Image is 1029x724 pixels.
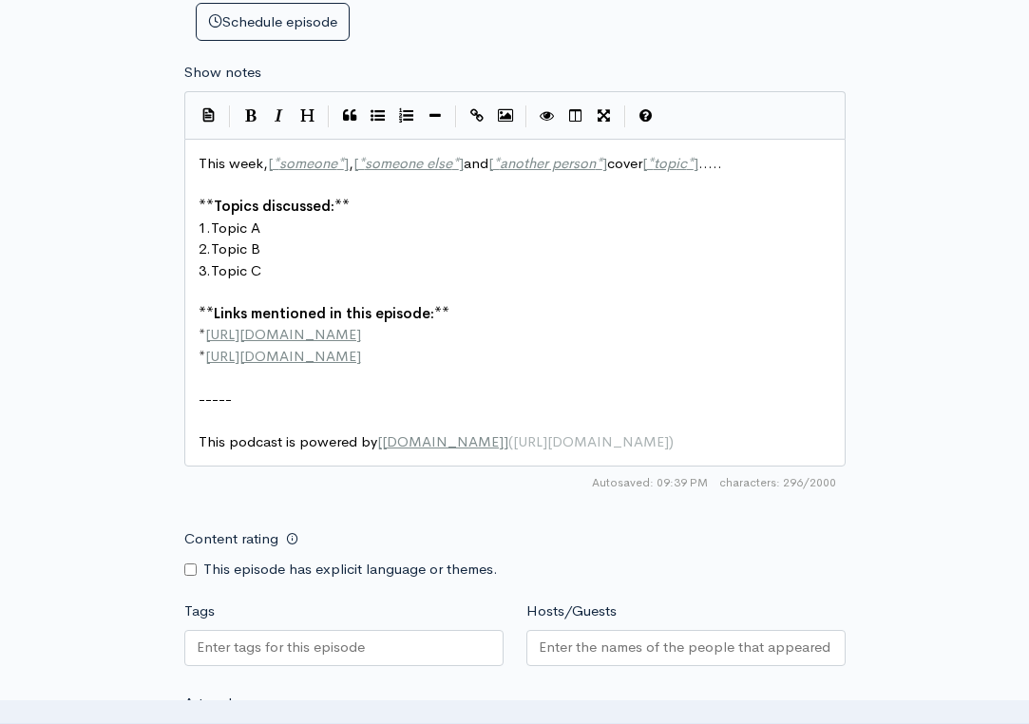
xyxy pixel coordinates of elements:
[196,3,350,42] button: Schedule episode
[539,637,833,658] input: Enter the names of the people that appeared on this episode
[463,102,491,130] button: Create Link
[214,197,334,215] span: Topics discussed:
[211,239,260,257] span: Topic B
[344,154,349,172] span: ]
[365,154,452,172] span: someone else
[500,154,596,172] span: another person
[199,390,232,408] span: -----
[669,432,674,450] span: )
[294,102,322,130] button: Heading
[513,432,669,450] span: [URL][DOMAIN_NAME]
[211,261,261,279] span: Topic C
[491,102,520,130] button: Insert Image
[642,154,647,172] span: [
[694,154,698,172] span: ]
[199,239,211,257] span: 2.
[592,474,708,491] span: Autosaved: 09:39 PM
[184,600,215,622] label: Tags
[211,219,260,237] span: Topic A
[421,102,449,130] button: Insert Horizontal Line
[624,105,626,127] i: |
[525,105,527,127] i: |
[455,105,457,127] i: |
[526,600,617,622] label: Hosts/Guests
[508,432,513,450] span: (
[533,102,562,130] button: Toggle Preview
[268,154,273,172] span: [
[377,432,382,450] span: [
[392,102,421,130] button: Numbered List
[199,154,722,172] span: This week, , and cover .....
[184,62,261,84] label: Show notes
[199,261,211,279] span: 3.
[205,347,361,365] span: [URL][DOMAIN_NAME]
[184,520,278,559] label: Content rating
[590,102,619,130] button: Toggle Fullscreen
[459,154,464,172] span: ]
[199,219,211,237] span: 1.
[203,559,498,581] label: This episode has explicit language or themes.
[382,432,504,450] span: [DOMAIN_NAME]
[504,432,508,450] span: ]
[197,637,368,658] input: Enter tags for this episode
[654,154,687,172] span: topic
[488,154,493,172] span: [
[353,154,358,172] span: [
[265,102,294,130] button: Italic
[195,101,223,129] button: Insert Show Notes Template
[237,102,265,130] button: Bold
[719,474,836,491] span: 296/2000
[184,693,236,714] label: Artwork
[364,102,392,130] button: Generic List
[279,154,337,172] span: someone
[562,102,590,130] button: Toggle Side by Side
[214,304,434,322] span: Links mentioned in this episode:
[602,154,607,172] span: ]
[229,105,231,127] i: |
[328,105,330,127] i: |
[335,102,364,130] button: Quote
[199,432,674,450] span: This podcast is powered by
[205,325,361,343] span: [URL][DOMAIN_NAME]
[632,102,660,130] button: Markdown Guide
